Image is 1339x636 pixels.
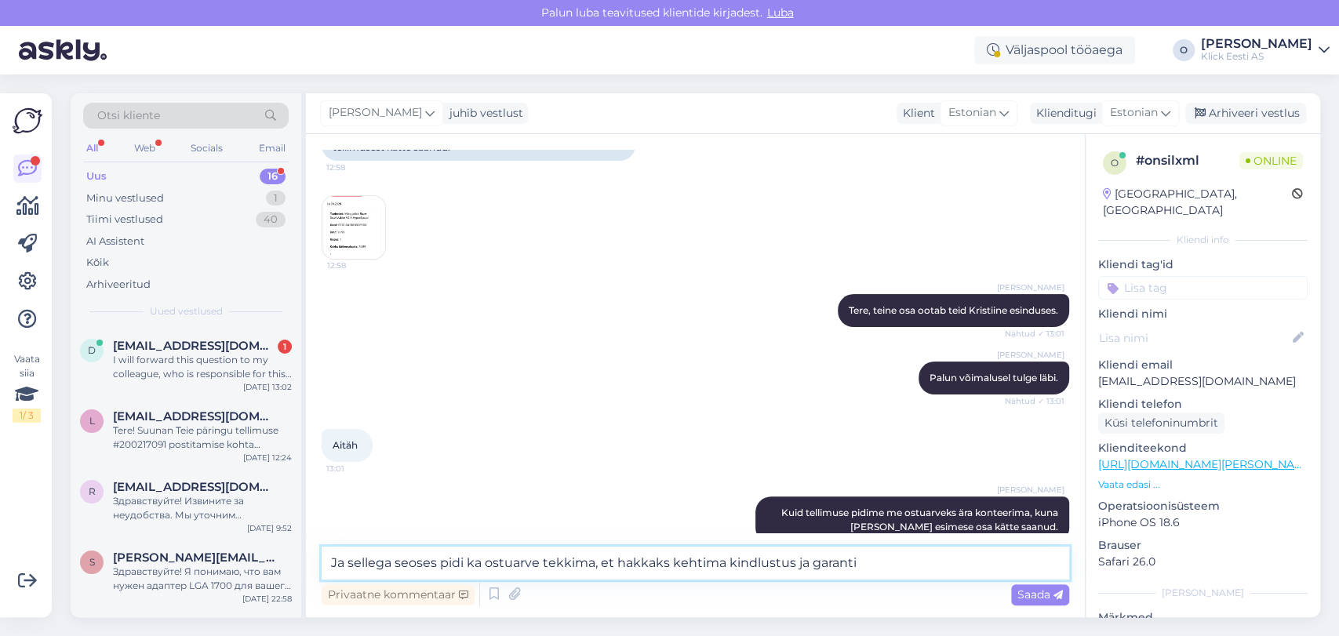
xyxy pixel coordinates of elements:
span: lahemarit1@gmail.com [113,409,276,423]
p: iPhone OS 18.6 [1098,514,1308,531]
span: stanislav.bunin@gmail.com [113,551,276,565]
span: [PERSON_NAME] [997,484,1064,496]
span: l [89,415,95,427]
div: Здравствуйте! Я понимаю, что вам нужен адаптер LGA 1700 для вашего Fractal Celsius S36. К сожален... [113,565,292,593]
p: Vaata edasi ... [1098,478,1308,492]
div: Здравствуйте! Извините за неудобства. Мы уточним информацию о доставке и сообщим вам при первой в... [113,494,292,522]
span: ratkelite@gmail.com [113,480,276,494]
span: Saada [1017,587,1063,601]
span: [PERSON_NAME] [997,349,1064,361]
input: Lisa nimi [1099,329,1290,347]
div: [PERSON_NAME] [1098,586,1308,600]
p: Märkmed [1098,609,1308,626]
p: Brauser [1098,537,1308,554]
a: [URL][DOMAIN_NAME][PERSON_NAME] [1098,457,1315,471]
div: Väljaspool tööaega [974,36,1135,64]
textarea: Ja sellega seoses pidi ka ostuarve tekkima, et hakkaks kehtima kindlustus ja garanti [322,547,1069,580]
div: [DATE] 12:24 [243,452,292,463]
div: Web [131,138,158,158]
div: 16 [260,169,286,184]
span: Palun võimalusel tulge läbi. [930,372,1058,383]
div: Email [256,138,289,158]
span: Online [1239,152,1303,169]
span: Nähtud ✓ 13:01 [1005,328,1064,340]
div: Tere! Suunan Teie päringu tellimuse #200217091 postitamise kohta spetsialistile. Uurime asja ja a... [113,423,292,452]
span: Otsi kliente [97,107,160,124]
span: Nähtud ✓ 13:01 [1005,395,1064,407]
span: r [89,485,96,497]
p: Safari 26.0 [1098,554,1308,570]
div: I will forward this question to my colleague, who is responsible for this. The reply will be here... [113,353,292,381]
span: Luba [762,5,799,20]
div: [DATE] 9:52 [247,522,292,534]
p: Kliendi email [1098,357,1308,373]
div: 40 [256,212,286,227]
div: 1 [278,340,292,354]
img: Askly Logo [13,106,42,136]
span: [PERSON_NAME] [329,104,422,122]
div: Minu vestlused [86,191,164,206]
p: Kliendi telefon [1098,396,1308,412]
span: Aitäh [333,439,358,451]
p: Kliendi nimi [1098,306,1308,322]
span: 12:58 [326,162,385,173]
span: Estonian [1110,104,1158,122]
div: 1 / 3 [13,409,41,423]
span: [PERSON_NAME] [997,282,1064,293]
div: Arhiveeritud [86,277,151,293]
div: [DATE] 13:02 [243,381,292,393]
div: Socials [187,138,226,158]
div: [DATE] 22:58 [242,593,292,605]
span: Kuid tellimuse pidime me ostuarveks ära konteerima, kuna [PERSON_NAME] esimese osa kätte saanud. [781,507,1061,532]
div: Uus [86,169,107,184]
span: o [1111,157,1119,169]
span: Dailiolle@gmail.com [113,339,276,353]
div: Klienditugi [1030,105,1097,122]
input: Lisa tag [1098,276,1308,300]
div: AI Assistent [86,234,144,249]
p: [EMAIL_ADDRESS][DOMAIN_NAME] [1098,373,1308,390]
div: Privaatne kommentaar [322,584,475,605]
div: Kliendi info [1098,233,1308,247]
span: s [89,556,95,568]
img: Attachment [322,196,385,259]
div: Küsi telefoninumbrit [1098,412,1224,434]
a: [PERSON_NAME]Klick Eesti AS [1201,38,1330,63]
div: Tiimi vestlused [86,212,163,227]
div: O [1173,39,1195,61]
span: 13:01 [326,463,385,474]
span: Uued vestlused [150,304,223,318]
div: All [83,138,101,158]
div: Klient [897,105,935,122]
div: Kõik [86,255,109,271]
div: Vaata siia [13,352,41,423]
p: Kliendi tag'id [1098,256,1308,273]
div: juhib vestlust [443,105,523,122]
div: [GEOGRAPHIC_DATA], [GEOGRAPHIC_DATA] [1103,186,1292,219]
div: Klick Eesti AS [1201,50,1312,63]
div: Arhiveeri vestlus [1185,103,1306,124]
p: Operatsioonisüsteem [1098,498,1308,514]
span: Estonian [948,104,996,122]
div: # onsilxml [1136,151,1239,170]
span: 12:58 [327,260,386,271]
span: Tere, teine osa ootab teid Kristiine esinduses. [849,304,1058,316]
div: 1 [266,191,286,206]
span: D [88,344,96,356]
div: [PERSON_NAME] [1201,38,1312,50]
p: Klienditeekond [1098,440,1308,456]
